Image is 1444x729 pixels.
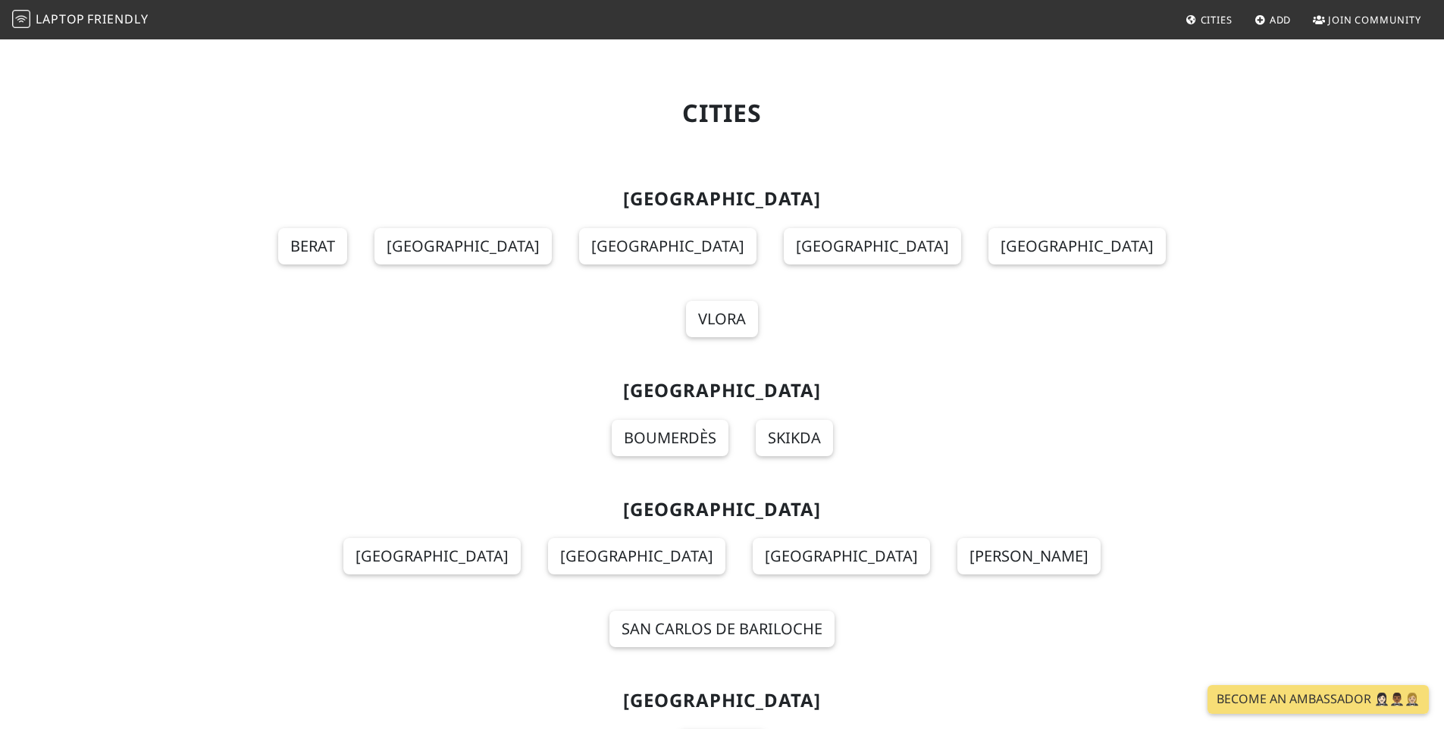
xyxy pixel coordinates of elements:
[1201,13,1233,27] span: Cities
[1179,6,1239,33] a: Cities
[1248,6,1298,33] a: Add
[784,228,961,264] a: [GEOGRAPHIC_DATA]
[609,611,835,647] a: San Carlos de Bariloche
[612,420,728,456] a: Boumerdès
[87,11,148,27] span: Friendly
[686,301,758,337] a: Vlora
[579,228,756,264] a: [GEOGRAPHIC_DATA]
[231,690,1214,712] h2: [GEOGRAPHIC_DATA]
[36,11,85,27] span: Laptop
[374,228,552,264] a: [GEOGRAPHIC_DATA]
[548,538,725,574] a: [GEOGRAPHIC_DATA]
[343,538,521,574] a: [GEOGRAPHIC_DATA]
[1328,13,1421,27] span: Join Community
[278,228,347,264] a: Berat
[231,499,1214,521] h2: [GEOGRAPHIC_DATA]
[756,420,833,456] a: Skikda
[12,10,30,28] img: LaptopFriendly
[1307,6,1427,33] a: Join Community
[753,538,930,574] a: [GEOGRAPHIC_DATA]
[12,7,149,33] a: LaptopFriendly LaptopFriendly
[957,538,1101,574] a: [PERSON_NAME]
[231,99,1214,127] h1: Cities
[988,228,1166,264] a: [GEOGRAPHIC_DATA]
[231,188,1214,210] h2: [GEOGRAPHIC_DATA]
[231,380,1214,402] h2: [GEOGRAPHIC_DATA]
[1208,685,1429,714] a: Become an Ambassador 🤵🏻‍♀️🤵🏾‍♂️🤵🏼‍♀️
[1270,13,1292,27] span: Add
